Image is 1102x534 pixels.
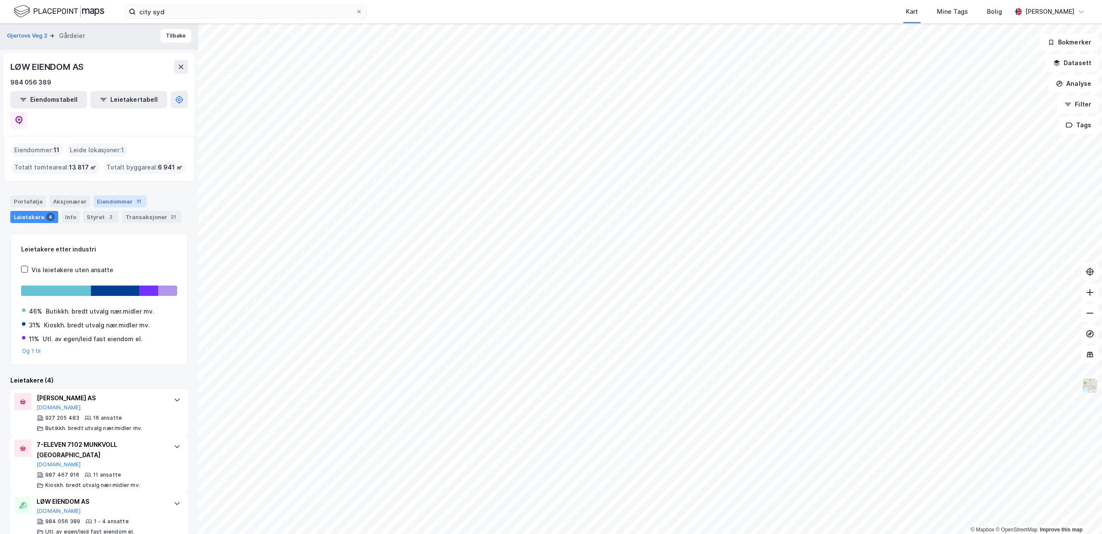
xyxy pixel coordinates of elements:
div: Butikkh. bredt utvalg nær.midler mv. [46,306,154,317]
div: 11 ansatte [93,471,121,478]
div: 11% [29,334,39,344]
button: Bokmerker [1040,34,1099,51]
div: LØW EIENDOM AS [37,496,165,507]
button: Tags [1058,116,1099,134]
div: Aksjonærer [50,195,90,207]
span: 11 [53,145,59,155]
div: 2 [106,213,115,221]
div: Kontrollprogram for chat [1059,493,1102,534]
a: OpenStreetMap [996,527,1037,533]
button: Analyse [1049,75,1099,92]
button: Filter [1057,96,1099,113]
span: 6 941 ㎡ [158,162,182,173]
button: [DOMAIN_NAME] [37,404,81,411]
div: Kioskh. bredt utvalg nær.midler mv. [45,482,140,489]
div: [PERSON_NAME] AS [37,393,165,403]
div: Vis leietakere uten ansatte [31,265,113,275]
div: Kioskh. bredt utvalg nær.midler mv. [44,320,150,330]
div: Totalt tomteareal : [11,160,100,174]
div: Eiendommer : [11,143,63,157]
div: Eiendommer [94,195,147,207]
div: 31% [29,320,41,330]
div: 984 056 389 [10,77,51,88]
div: 21 [169,213,178,221]
div: Leietakere etter industri [21,244,177,254]
span: 1 [121,145,124,155]
div: Utl. av egen/leid fast eiendom el. [43,334,143,344]
div: Butikkh. bredt utvalg nær.midler mv. [45,425,142,432]
div: 7-ELEVEN 7102 MUNKVOLL [GEOGRAPHIC_DATA] [37,440,165,460]
div: Portefølje [10,195,46,207]
div: Totalt byggareal : [103,160,186,174]
div: 984 056 389 [45,518,80,525]
button: Tilbake [160,29,191,43]
div: Transaksjoner [122,211,181,223]
div: Leietakere (4) [10,375,188,386]
div: 11 [134,197,143,206]
div: Bolig [987,6,1002,17]
div: 4 [46,213,55,221]
button: Eiendomstabell [10,91,87,108]
button: [DOMAIN_NAME] [37,461,81,468]
div: Styret [83,211,119,223]
a: Improve this map [1040,527,1083,533]
div: Gårdeier [59,31,85,41]
div: Leide lokasjoner : [66,143,128,157]
button: Gjerlovs Veg 2 [7,31,49,40]
button: Og 1 til [22,348,41,355]
div: Leietakere [10,211,58,223]
span: 13 817 ㎡ [69,162,96,173]
div: 987 467 916 [45,471,79,478]
div: 927 205 483 [45,415,79,421]
div: Mine Tags [937,6,968,17]
input: Søk på adresse, matrikkel, gårdeiere, leietakere eller personer [136,5,356,18]
div: LØW EIENDOM AS [10,60,85,74]
img: Z [1082,377,1098,394]
button: [DOMAIN_NAME] [37,508,81,515]
div: Kart [906,6,918,17]
img: logo.f888ab2527a4732fd821a326f86c7f29.svg [14,4,104,19]
div: 1 - 4 ansatte [94,518,129,525]
iframe: Chat Widget [1059,493,1102,534]
a: Mapbox [971,527,994,533]
button: Datasett [1046,54,1099,72]
div: 16 ansatte [93,415,122,421]
div: [PERSON_NAME] [1025,6,1074,17]
div: 46% [29,306,42,317]
div: Info [62,211,80,223]
button: Leietakertabell [91,91,167,108]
